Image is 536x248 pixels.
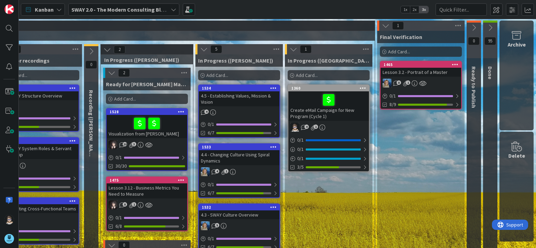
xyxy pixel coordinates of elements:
input: Quick Filter... [436,3,487,16]
span: 3 [132,142,136,146]
span: 30/30 [115,162,127,170]
div: 1533 [202,145,279,149]
span: 10 [123,142,127,146]
span: In Progress (Barb) [104,56,184,63]
div: 0/1 [288,136,369,144]
div: 1465 [381,62,461,68]
div: MA [381,79,461,88]
span: Ready to Publish [470,66,477,108]
div: 1532 [199,204,279,210]
a: 15344.5 - Establishing Values, Mission & Vision0/16/7 [198,84,280,138]
span: 3/5 [297,164,304,171]
div: 15324.3 - SWAY Culture Overview [199,204,279,219]
img: Visit kanbanzone.com [4,4,14,14]
div: 1360 [288,85,369,91]
div: TP [288,123,369,132]
span: 0 / 1 [297,146,304,153]
span: 4 [304,125,309,129]
span: 1 [300,45,312,53]
div: Lesson 3.2 - Portrait of a Master [381,68,461,77]
div: 1475Lesson 3.12 - Business Metrics You Need to Measure [107,177,187,198]
div: 4.3 - SWAY Culture Overview [199,210,279,219]
img: MA [201,221,210,230]
div: 1360Create eMail Campaign for New Program (Cycle 1) [288,85,369,121]
span: 2 [114,45,125,54]
span: 95 [484,37,496,45]
div: 0/1 [107,213,187,222]
span: Add Card... [206,72,228,78]
img: MA [201,167,210,176]
div: Visualization from [PERSON_NAME] [107,115,187,138]
span: 1 [392,22,404,30]
div: 15334.4 - Changing Culture Using Spiral Dynamics [199,144,279,165]
div: 0/1 [381,92,461,100]
div: 1532 [202,205,279,210]
span: 0 / 1 [208,181,214,188]
span: 0 / 1 [208,121,214,128]
div: MA [199,221,279,230]
span: 1 [314,125,318,129]
div: Lesson 3.12 - Business Metrics You Need to Measure [107,183,187,198]
div: 1533 [199,144,279,150]
span: 8 [397,80,401,85]
span: 4 [215,169,219,173]
span: 0 / 1 [297,155,304,162]
div: 0/1 [288,145,369,154]
span: Add Card... [296,72,318,78]
span: 0 / 1 [115,214,122,221]
div: 1534 [199,85,279,91]
span: 1 [224,169,229,173]
div: 0/1 [288,154,369,163]
a: 15334.4 - Changing Culture Using Spiral DynamicsMA0/16/7 [198,143,280,198]
div: 1528 [107,109,187,115]
span: 8 [123,202,127,207]
span: In Progress (Tana) [288,57,370,64]
div: 0/1 [107,153,187,162]
img: TP [4,215,14,224]
img: BN [109,200,118,209]
div: 1528Visualization from [PERSON_NAME] [107,109,187,138]
div: 0/1 [199,120,279,129]
span: Final Verification [380,34,422,40]
div: 0/1 [199,234,279,243]
span: 0 / 1 [115,154,122,161]
span: 2x [410,6,419,13]
div: 1534 [202,86,279,91]
span: 1 [406,80,410,85]
span: 0 / 1 [389,92,396,100]
span: In Progress (Fike) [198,57,273,64]
span: 0 [85,61,97,69]
div: 15344.5 - Establishing Values, Mission & Vision [199,85,279,106]
span: Recording (Marina) [88,90,95,162]
span: 6/7 [208,190,214,197]
div: 4.5 - Establishing Values, Mission & Vision [199,91,279,106]
span: 2 [118,69,130,77]
a: 1475Lesson 3.12 - Business Metrics You Need to MeasureBN0/16/8 [106,177,188,231]
div: 0/1 [199,180,279,189]
div: 1542 [1,199,79,204]
div: 1475 [107,177,187,183]
span: 1x [401,6,410,13]
div: BN [107,200,187,209]
span: Ready for Barb Magic [106,81,188,88]
div: 1541 [1,139,79,143]
div: 1465 [384,62,461,67]
div: Create eMail Campaign for New Program (Cycle 1) [288,91,369,121]
div: 1540 [1,86,79,91]
div: Archive [508,40,526,49]
span: 1 [132,202,136,207]
span: Done [487,66,494,79]
span: 8/9 [389,101,396,108]
img: TP [290,123,299,132]
span: 4 [204,109,209,114]
a: 1528Visualization from [PERSON_NAME]BN0/130/30 [106,108,188,171]
div: 1528 [110,109,187,114]
span: 0 [468,37,480,45]
span: 6/8 [115,223,122,230]
span: Kanban [35,5,54,14]
div: MA [199,167,279,176]
div: Delete [508,152,525,160]
b: SWAY 2.0 - The Modern Consulting Blueprint [71,6,179,13]
a: 1360Create eMail Campaign for New Program (Cycle 1)TP0/10/10/13/5 [288,84,370,172]
span: Support [14,1,31,9]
